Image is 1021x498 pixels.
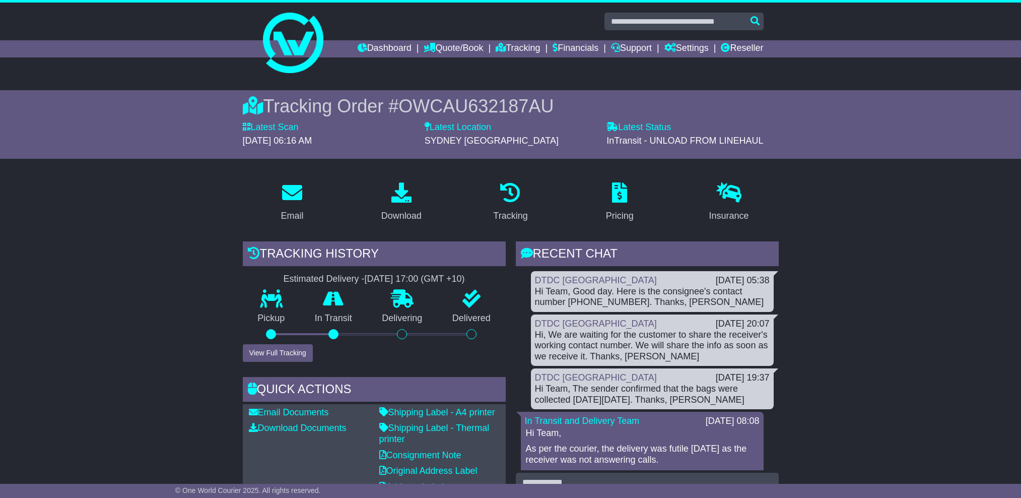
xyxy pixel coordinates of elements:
[716,275,770,286] div: [DATE] 05:38
[606,209,634,223] div: Pricing
[243,344,313,362] button: View Full Tracking
[526,428,759,439] p: Hi Team,
[249,423,347,433] a: Download Documents
[243,241,506,269] div: Tracking history
[437,313,506,324] p: Delivered
[367,313,438,324] p: Delivering
[379,482,444,492] a: Address Label
[358,40,412,57] a: Dashboard
[535,372,657,383] a: DTDC [GEOGRAPHIC_DATA]
[721,40,763,57] a: Reseller
[375,179,428,226] a: Download
[703,179,756,226] a: Insurance
[379,423,490,444] a: Shipping Label - Thermal printer
[425,122,491,133] label: Latest Location
[379,407,495,417] a: Shipping Label - A4 printer
[424,40,483,57] a: Quote/Book
[381,209,422,223] div: Download
[243,274,506,285] div: Estimated Delivery -
[398,96,554,116] span: OWCAU632187AU
[243,313,300,324] p: Pickup
[553,40,598,57] a: Financials
[535,286,770,308] div: Hi Team, Good day. Here is the consignee's contact number [PHONE_NUMBER]. Thanks, [PERSON_NAME]
[493,209,527,223] div: Tracking
[599,179,640,226] a: Pricing
[175,486,321,494] span: © One World Courier 2025. All rights reserved.
[300,313,367,324] p: In Transit
[535,330,770,362] div: Hi, We are waiting for the customer to share the receiver's working contact number. We will share...
[716,319,770,330] div: [DATE] 20:07
[525,416,640,426] a: In Transit and Delivery Team
[379,466,478,476] a: Original Address Label
[243,122,299,133] label: Latest Scan
[535,275,657,285] a: DTDC [GEOGRAPHIC_DATA]
[274,179,310,226] a: Email
[487,179,534,226] a: Tracking
[281,209,303,223] div: Email
[664,40,709,57] a: Settings
[516,241,779,269] div: RECENT CHAT
[606,136,763,146] span: InTransit - UNLOAD FROM LINEHAUL
[243,95,779,117] div: Tracking Order #
[379,450,461,460] a: Consignment Note
[709,209,749,223] div: Insurance
[425,136,559,146] span: SYDNEY [GEOGRAPHIC_DATA]
[611,40,652,57] a: Support
[243,136,312,146] span: [DATE] 06:16 AM
[535,384,770,405] div: Hi Team, The sender confirmed that the bags were collected [DATE][DATE]. Thanks, [PERSON_NAME]
[365,274,465,285] div: [DATE] 17:00 (GMT +10)
[249,407,329,417] a: Email Documents
[716,372,770,384] div: [DATE] 19:37
[535,319,657,329] a: DTDC [GEOGRAPHIC_DATA]
[606,122,671,133] label: Latest Status
[706,416,760,427] div: [DATE] 08:08
[526,444,759,465] p: As per the courier, the delivery was futile [DATE] as the receiver was not answering calls.
[243,377,506,404] div: Quick Actions
[496,40,540,57] a: Tracking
